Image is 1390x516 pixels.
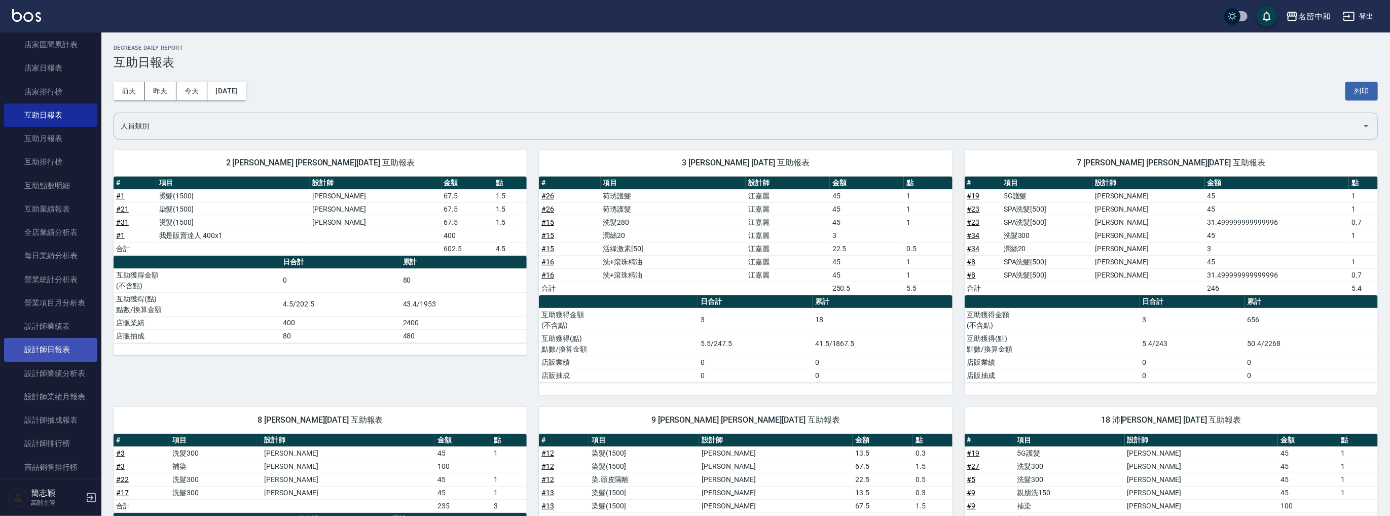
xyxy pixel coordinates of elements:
[1358,118,1374,134] button: Open
[170,473,262,486] td: 洗髮300
[539,295,952,383] table: a dense table
[1001,229,1092,242] td: 洗髮300
[965,177,1378,295] table: a dense table
[4,338,97,361] a: 設計師日報表
[1349,255,1378,268] td: 1
[4,315,97,338] a: 設計師業績表
[601,268,746,282] td: 洗+滾珠精油
[830,189,904,202] td: 45
[4,268,97,291] a: 營業統計分析表
[176,82,208,100] button: 今天
[967,258,976,266] a: #8
[1125,446,1278,460] td: [PERSON_NAME]
[539,369,698,382] td: 店販抽成
[601,202,746,216] td: 荷琇護髮
[1140,308,1245,332] td: 3
[698,332,813,356] td: 5.5/247.5
[699,434,853,447] th: 設計師
[493,177,527,190] th: 點
[967,489,976,497] a: #9
[589,460,700,473] td: 染髮(1500]
[118,117,1358,135] input: 人員名稱
[830,282,904,295] td: 250.5
[965,177,1001,190] th: #
[157,189,310,202] td: 燙髮(1500]
[541,231,554,239] a: #15
[698,295,813,308] th: 日合計
[813,332,953,356] td: 41.5/1867.5
[539,282,600,295] td: 合計
[699,486,853,499] td: [PERSON_NAME]
[698,308,813,332] td: 3
[904,242,953,255] td: 0.5
[116,475,129,484] a: #22
[114,177,157,190] th: #
[1282,6,1335,27] button: 名留中和
[965,434,1015,447] th: #
[280,256,400,269] th: 日合計
[853,486,913,499] td: 13.5
[1339,7,1378,26] button: 登出
[539,332,698,356] td: 互助獲得(點) 點數/換算金額
[541,502,554,510] a: #13
[1205,282,1349,295] td: 246
[8,488,28,508] img: Person
[967,245,980,253] a: #34
[1001,242,1092,255] td: 潤絲20
[965,295,1378,383] table: a dense table
[1205,202,1349,216] td: 45
[400,268,527,292] td: 80
[1001,216,1092,229] td: SPA洗髮[500]
[539,356,698,369] td: 店販業績
[435,460,491,473] td: 100
[589,434,700,447] th: 項目
[491,499,527,512] td: 3
[442,202,493,216] td: 67.5
[491,434,527,447] th: 點
[967,218,980,226] a: #23
[262,473,434,486] td: [PERSON_NAME]
[114,242,157,255] td: 合計
[114,82,145,100] button: 前天
[904,216,953,229] td: 1
[904,189,953,202] td: 1
[1345,82,1378,100] button: 列印
[491,473,527,486] td: 1
[4,408,97,432] a: 設計師抽成報表
[551,158,940,168] span: 3 [PERSON_NAME] [DATE] 互助報表
[442,229,493,242] td: 400
[853,473,913,486] td: 22.5
[31,488,83,498] h5: 簡志穎
[589,486,700,499] td: 染髮(1500]
[913,499,953,512] td: 1.5
[601,177,746,190] th: 項目
[1092,216,1205,229] td: [PERSON_NAME]
[157,177,310,190] th: 項目
[4,127,97,150] a: 互助月報表
[262,446,434,460] td: [PERSON_NAME]
[1092,177,1205,190] th: 設計師
[1349,177,1378,190] th: 點
[746,229,830,242] td: 江嘉麗
[541,475,554,484] a: #12
[1092,202,1205,216] td: [PERSON_NAME]
[1140,369,1245,382] td: 0
[1140,356,1245,369] td: 0
[1257,6,1277,26] button: save
[1001,268,1092,282] td: SPA洗髮[500]
[698,369,813,382] td: 0
[442,216,493,229] td: 67.5
[114,177,527,256] table: a dense table
[493,202,527,216] td: 1.5
[400,256,527,269] th: 累計
[4,456,97,479] a: 商品銷售排行榜
[4,432,97,455] a: 設計師排行榜
[965,308,1140,332] td: 互助獲得金額 (不含點)
[913,434,953,447] th: 點
[262,434,434,447] th: 設計師
[746,177,830,190] th: 設計師
[1245,295,1378,308] th: 累計
[1278,460,1338,473] td: 45
[31,498,83,507] p: 高階主管
[1092,229,1205,242] td: [PERSON_NAME]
